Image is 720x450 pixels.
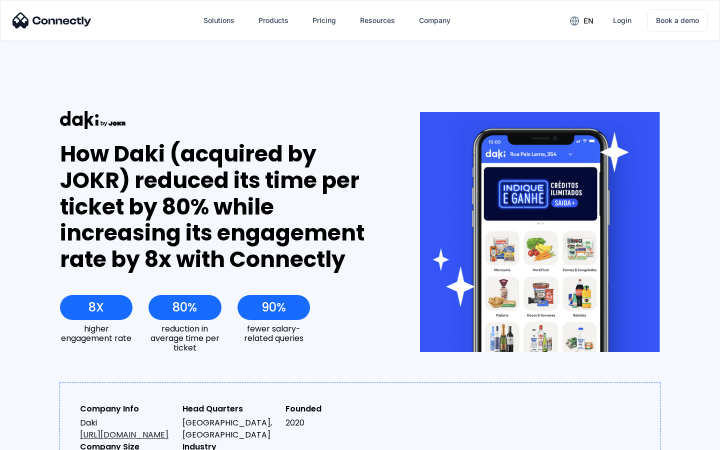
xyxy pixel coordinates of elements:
aside: Language selected: English [10,432,60,446]
div: Products [258,13,288,27]
div: Login [613,13,631,27]
a: [URL][DOMAIN_NAME] [80,429,168,440]
div: Pricing [312,13,336,27]
div: Solutions [203,13,234,27]
div: Resources [360,13,395,27]
a: Login [605,8,639,32]
div: higher engagement rate [60,324,132,343]
div: reduction in average time per ticket [148,324,221,353]
div: Daki [80,417,174,441]
div: How Daki (acquired by JOKR) reduced its time per ticket by 80% while increasing its engagement ra... [60,141,383,273]
div: 80% [172,300,197,314]
div: Founded [285,403,380,415]
a: Pricing [304,8,344,32]
div: 8X [88,300,104,314]
img: Connectly Logo [12,12,91,28]
div: Company [419,13,450,27]
div: fewer salary-related queries [237,324,310,343]
div: Head Quarters [182,403,277,415]
div: 2020 [285,417,380,429]
div: 90% [261,300,286,314]
div: en [583,14,593,28]
div: [GEOGRAPHIC_DATA], [GEOGRAPHIC_DATA] [182,417,277,441]
ul: Language list [20,432,60,446]
div: Company Info [80,403,174,415]
a: Book a demo [647,9,707,32]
